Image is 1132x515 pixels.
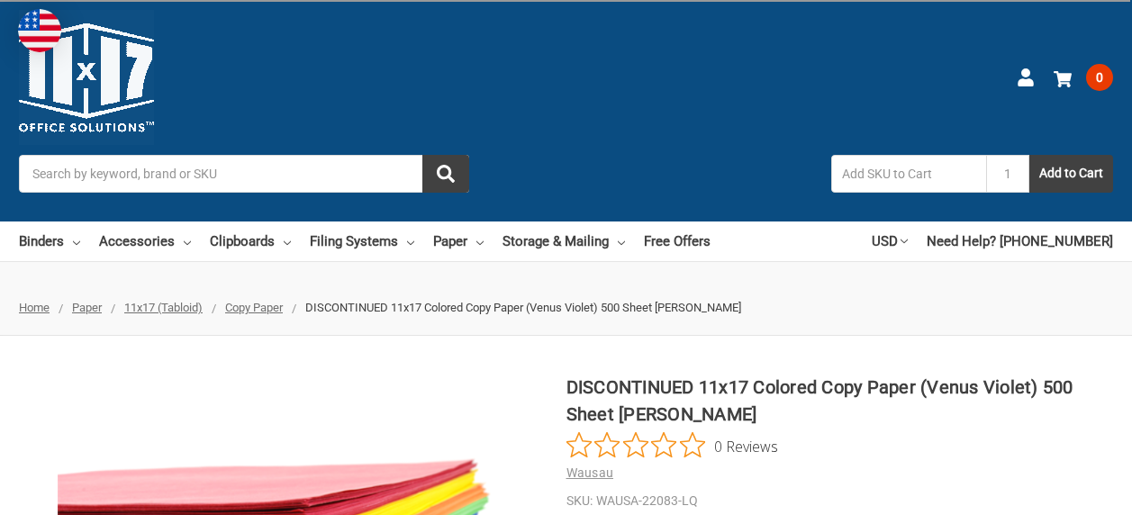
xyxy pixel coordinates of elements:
a: Accessories [99,221,191,261]
a: Copy Paper [225,301,283,314]
a: 0 [1054,54,1113,101]
img: duty and tax information for United States [18,9,61,52]
span: 0 Reviews [714,432,778,459]
input: Search by keyword, brand or SKU [19,155,469,193]
button: Rated 0 out of 5 stars from 0 reviews. Jump to reviews. [566,432,778,459]
span: DISCONTINUED 11x17 Colored Copy Paper (Venus Violet) 500 Sheet [PERSON_NAME] [305,301,741,314]
a: Binders [19,221,80,261]
a: Paper [433,221,484,261]
input: Add SKU to Cart [831,155,986,193]
a: Clipboards [210,221,291,261]
span: 0 [1086,64,1113,91]
a: Paper [72,301,102,314]
a: USD [872,221,908,261]
dt: SKU: [566,492,593,510]
a: Filing Systems [310,221,414,261]
h1: DISCONTINUED 11x17 Colored Copy Paper (Venus Violet) 500 Sheet [PERSON_NAME] [566,374,1114,428]
img: 11x17.com [19,10,154,145]
a: Wausau [566,465,614,480]
a: Need Help? [PHONE_NUMBER] [927,221,1113,261]
a: Storage & Mailing [503,221,625,261]
a: Free Offers [644,221,711,261]
button: Add to Cart [1029,155,1113,193]
a: Home [19,301,50,314]
a: 11x17 (Tabloid) [124,301,203,314]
